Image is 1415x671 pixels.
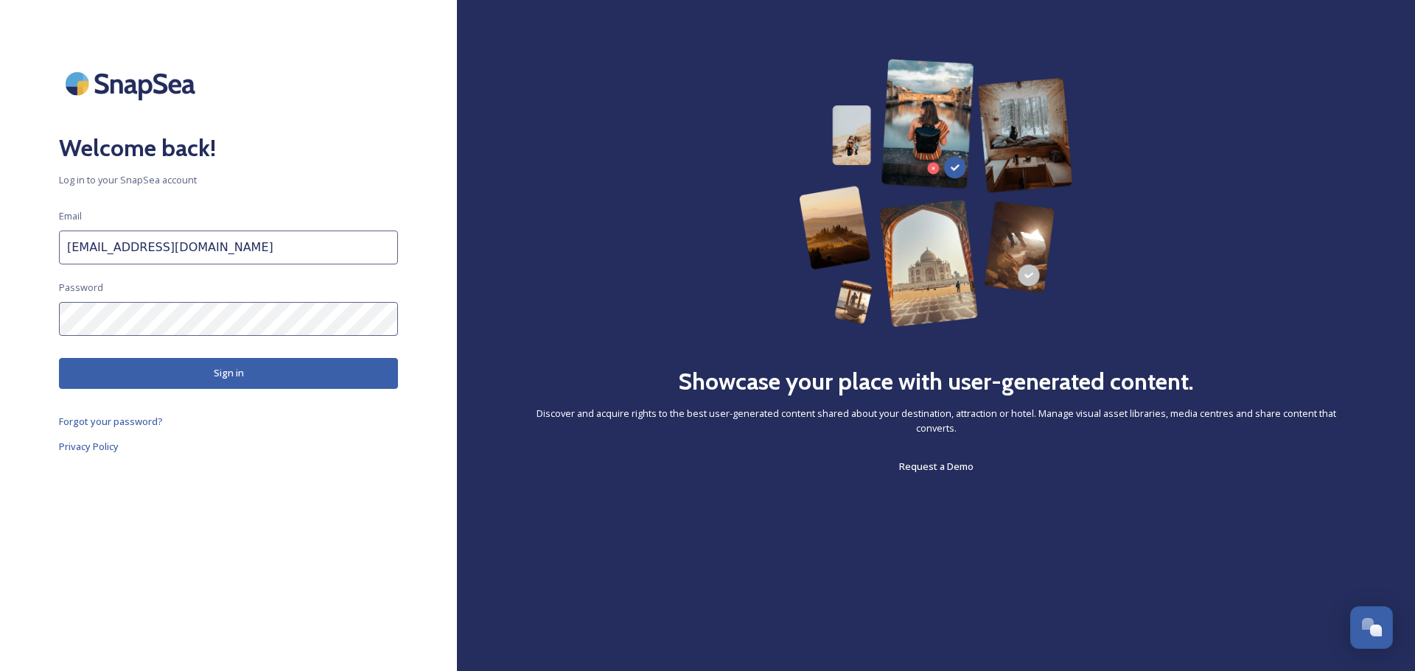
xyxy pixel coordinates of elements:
h2: Welcome back! [59,130,398,166]
span: Email [59,209,82,223]
img: 63b42ca75bacad526042e722_Group%20154-p-800.png [799,59,1073,327]
span: Privacy Policy [59,440,119,453]
a: Request a Demo [899,457,974,475]
span: Log in to your SnapSea account [59,173,398,187]
a: Privacy Policy [59,438,398,455]
h2: Showcase your place with user-generated content. [678,364,1194,399]
input: john.doe@snapsea.io [59,231,398,264]
span: Discover and acquire rights to the best user-generated content shared about your destination, att... [516,407,1356,435]
a: Forgot your password? [59,412,398,430]
span: Request a Demo [899,460,974,473]
button: Open Chat [1350,606,1393,649]
img: SnapSea Logo [59,59,206,108]
span: Forgot your password? [59,415,163,428]
span: Password [59,281,103,295]
button: Sign in [59,358,398,388]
